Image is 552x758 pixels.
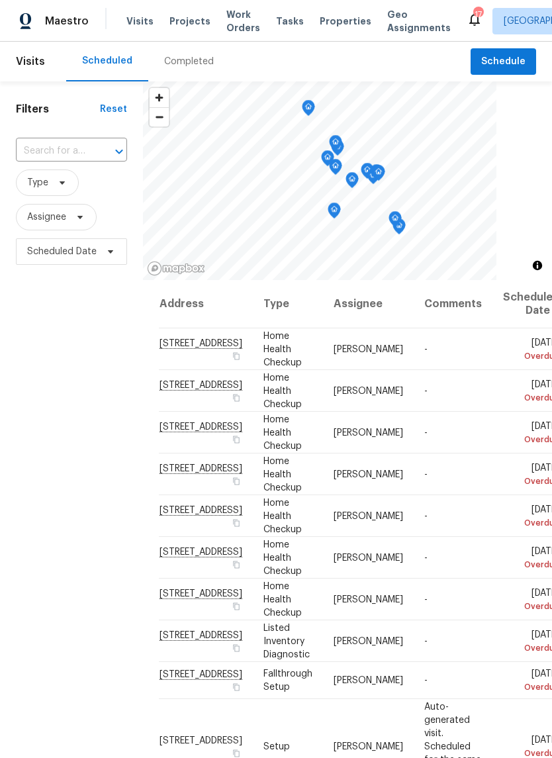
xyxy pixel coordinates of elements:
span: Assignee [27,211,66,224]
span: - [424,469,428,479]
div: Map marker [345,172,359,193]
span: Scheduled Date [27,245,97,258]
span: Home Health Checkup [263,498,302,534]
span: [PERSON_NAME] [334,386,403,395]
button: Copy Address [230,558,242,570]
span: Maestro [45,15,89,28]
button: Copy Address [230,350,242,361]
span: Home Health Checkup [263,540,302,575]
div: Scheduled [82,54,132,68]
span: Zoom out [150,108,169,126]
button: Copy Address [230,391,242,403]
span: Listed Inventory Diagnostic [263,623,310,659]
span: Home Health Checkup [263,331,302,367]
div: Completed [164,55,214,68]
span: Visits [16,47,45,76]
span: [PERSON_NAME] [334,553,403,562]
span: Home Health Checkup [263,414,302,450]
span: Home Health Checkup [263,456,302,492]
h1: Filters [16,103,100,116]
span: Tasks [276,17,304,26]
button: Copy Address [230,681,242,693]
span: Work Orders [226,8,260,34]
span: - [424,594,428,604]
span: [PERSON_NAME] [334,428,403,437]
span: Fallthrough Setup [263,669,312,692]
th: Comments [414,280,492,328]
div: Map marker [370,164,383,185]
button: Open [110,142,128,161]
span: Projects [169,15,210,28]
button: Copy Address [230,641,242,653]
span: [PERSON_NAME] [334,636,403,645]
span: Setup [263,741,290,751]
div: Map marker [328,203,341,223]
span: Visits [126,15,154,28]
button: Copy Address [230,600,242,612]
span: - [424,344,428,354]
button: Zoom in [150,88,169,107]
span: - [424,511,428,520]
span: - [424,386,428,395]
button: Zoom out [150,107,169,126]
div: Map marker [321,150,334,171]
th: Assignee [323,280,414,328]
span: - [424,676,428,685]
div: 17 [473,8,483,21]
div: Map marker [302,100,315,120]
div: Map marker [329,135,342,156]
button: Copy Address [230,475,242,487]
div: Reset [100,103,127,116]
span: [PERSON_NAME] [334,511,403,520]
button: Toggle attribution [529,258,545,273]
span: Type [27,176,48,189]
span: Home Health Checkup [263,581,302,617]
th: Address [159,280,253,328]
span: Toggle attribution [533,258,541,273]
div: Map marker [372,165,385,185]
span: Geo Assignments [387,8,451,34]
button: Copy Address [230,516,242,528]
button: Copy Address [230,433,242,445]
span: Home Health Checkup [263,373,302,408]
div: Map marker [367,168,380,189]
span: - [424,553,428,562]
span: Schedule [481,54,526,70]
span: Properties [320,15,371,28]
span: - [424,428,428,437]
span: [PERSON_NAME] [334,469,403,479]
canvas: Map [143,81,496,280]
span: [PERSON_NAME] [334,676,403,685]
div: Map marker [361,163,374,183]
input: Search for an address... [16,141,90,162]
div: Map marker [389,211,402,232]
span: - [424,636,428,645]
span: [STREET_ADDRESS] [160,735,242,745]
div: Map marker [329,159,342,179]
th: Type [253,280,323,328]
span: [PERSON_NAME] [334,594,403,604]
a: Mapbox homepage [147,261,205,276]
span: [PERSON_NAME] [334,344,403,354]
button: Schedule [471,48,536,75]
span: [PERSON_NAME] [334,741,403,751]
